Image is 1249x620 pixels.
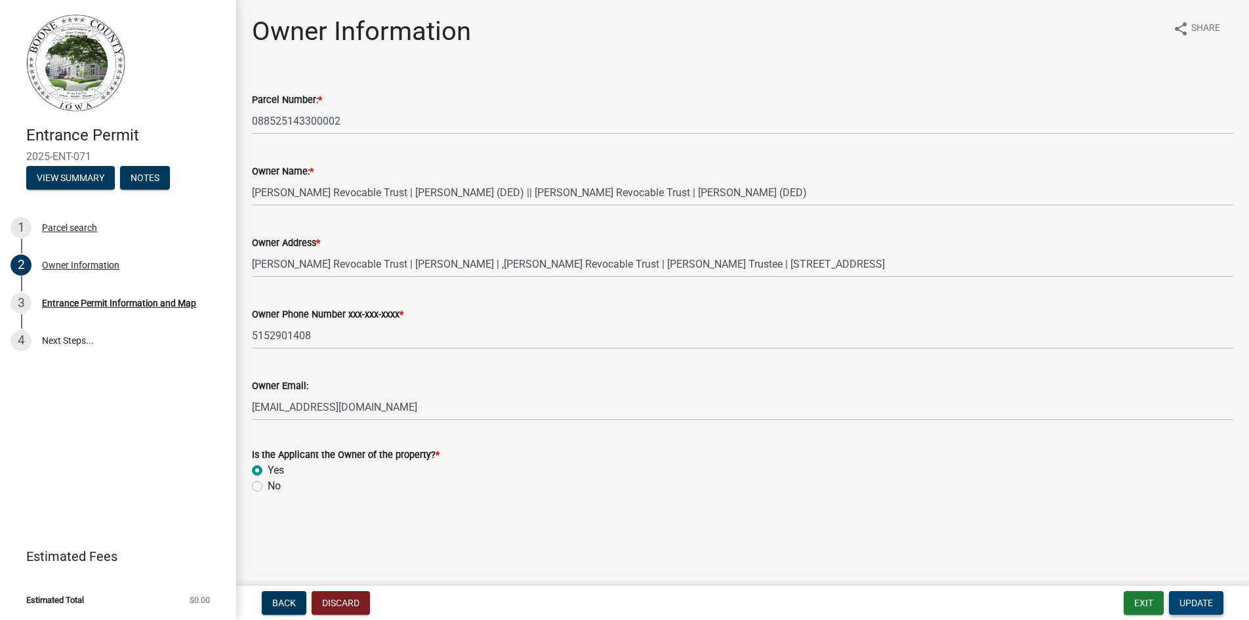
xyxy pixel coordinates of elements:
label: Owner Name: [252,167,314,176]
span: Share [1191,21,1220,37]
div: Owner Information [42,260,119,270]
label: Is the Applicant the Owner of the property? [252,451,440,460]
label: Owner Phone Number xxx-xxx-xxxx [252,310,403,320]
img: Boone County, Iowa [26,14,126,112]
button: Back [262,591,306,615]
span: Back [272,598,296,608]
label: Owner Address [252,239,320,248]
button: shareShare [1162,16,1231,41]
div: 4 [10,330,31,351]
i: share [1173,21,1189,37]
div: 3 [10,293,31,314]
button: Exit [1124,591,1164,615]
span: 2025-ENT-071 [26,150,210,163]
div: 1 [10,217,31,238]
span: Update [1179,598,1213,608]
div: Parcel search [42,223,97,232]
label: Yes [268,463,284,478]
label: No [268,478,281,494]
h1: Owner Information [252,16,471,47]
div: 2 [10,255,31,276]
div: Entrance Permit Information and Map [42,299,196,308]
wm-modal-confirm: Notes [120,173,170,184]
button: Notes [120,166,170,190]
a: Estimated Fees [10,543,215,569]
wm-modal-confirm: Summary [26,173,115,184]
span: $0.00 [190,596,210,604]
button: Update [1169,591,1223,615]
button: View Summary [26,166,115,190]
button: Discard [312,591,370,615]
label: Owner Email: [252,382,308,391]
h4: Entrance Permit [26,126,226,145]
label: Parcel Number: [252,96,322,105]
span: Estimated Total [26,596,84,604]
